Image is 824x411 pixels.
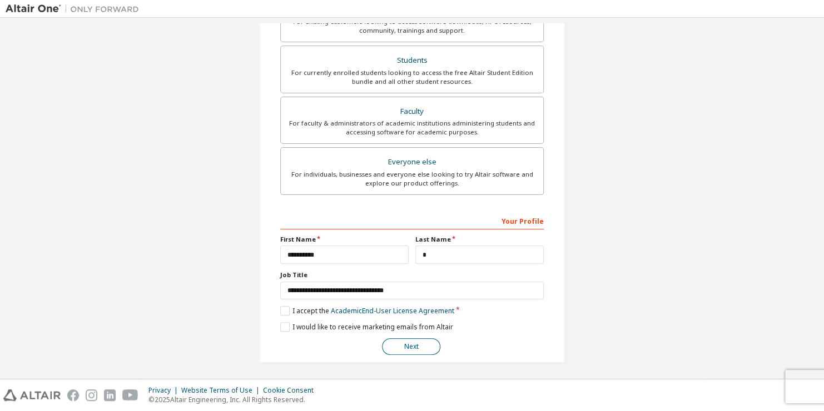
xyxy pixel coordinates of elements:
[280,322,453,332] label: I would like to receive marketing emails from Altair
[67,389,79,401] img: facebook.svg
[181,386,263,395] div: Website Terms of Use
[415,235,544,244] label: Last Name
[382,338,440,355] button: Next
[287,17,537,35] div: For existing customers looking to access software downloads, HPC resources, community, trainings ...
[287,154,537,170] div: Everyone else
[104,389,116,401] img: linkedin.svg
[148,386,181,395] div: Privacy
[287,53,537,68] div: Students
[86,389,97,401] img: instagram.svg
[122,389,138,401] img: youtube.svg
[287,68,537,86] div: For currently enrolled students looking to access the free Altair Student Edition bundle and all ...
[280,270,544,279] label: Job Title
[280,212,544,229] div: Your Profile
[148,395,320,404] p: © 2025 Altair Engineering, Inc. All Rights Reserved.
[280,235,409,244] label: First Name
[3,389,61,401] img: altair_logo.svg
[6,3,145,14] img: Altair One
[280,306,454,315] label: I accept the
[287,104,537,119] div: Faculty
[287,119,537,137] div: For faculty & administrators of academic institutions administering students and accessing softwa...
[263,386,320,395] div: Cookie Consent
[331,306,454,315] a: Academic End-User License Agreement
[287,170,537,188] div: For individuals, businesses and everyone else looking to try Altair software and explore our prod...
